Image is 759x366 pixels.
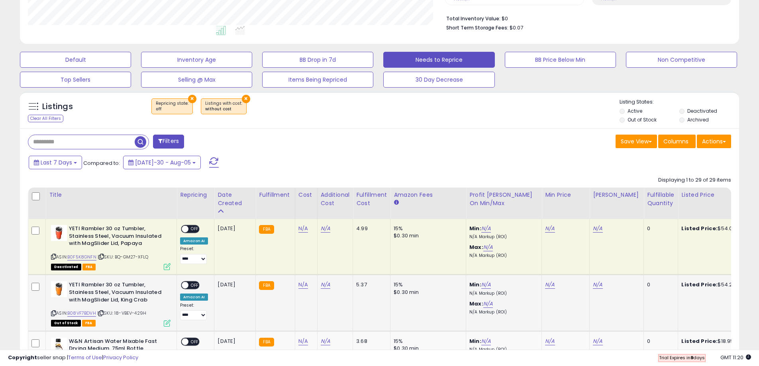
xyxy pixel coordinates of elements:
small: FBA [259,225,274,234]
button: Items Being Repriced [262,72,373,88]
a: N/A [321,337,330,345]
button: BB Drop in 7d [262,52,373,68]
b: 9 [690,354,693,361]
small: FBA [259,281,274,290]
div: off [156,106,188,112]
div: $0.30 min [394,289,460,296]
button: × [188,95,196,103]
span: [DATE]-30 - Aug-05 [135,159,191,166]
img: 31GAxd4EqOL._SL40_.jpg [51,225,67,241]
a: N/A [321,281,330,289]
div: without cost [205,106,242,112]
b: Min: [469,337,481,345]
button: Needs to Reprice [383,52,494,68]
div: Amazon Fees [394,191,463,199]
b: Total Inventory Value: [446,15,500,22]
div: Clear All Filters [28,115,63,122]
div: ASIN: [51,225,171,269]
span: All listings that are currently out of stock and unavailable for purchase on Amazon [51,320,81,327]
b: Min: [469,225,481,232]
span: OFF [188,338,201,345]
div: Listed Price [681,191,750,199]
div: Title [49,191,173,199]
b: Listed Price: [681,337,718,345]
div: Displaying 1 to 29 of 29 items [658,176,731,184]
a: Terms of Use [68,354,102,361]
span: 2025-08-13 11:20 GMT [720,354,751,361]
a: N/A [298,225,308,233]
a: N/A [298,337,308,345]
b: YETI Rambler 30 oz Tumbler, Stainless Steel, Vacuum Insulated with MagSlider Lid, King Crab [69,281,166,305]
span: OFF [188,226,201,233]
span: $0.07 [510,24,523,31]
div: [DATE] [218,338,249,345]
a: N/A [545,337,555,345]
button: Top Sellers [20,72,131,88]
b: Max: [469,300,483,307]
span: Compared to: [83,159,120,167]
div: 15% [394,281,460,288]
button: Inventory Age [141,52,252,68]
p: N/A Markup (ROI) [469,234,535,240]
b: Listed Price: [681,225,718,232]
div: 0 [647,225,672,232]
a: N/A [593,225,602,233]
div: Amazon AI [180,237,208,245]
div: [PERSON_NAME] [593,191,640,199]
b: YETI Rambler 30 oz Tumbler, Stainless Steel, Vacuum Insulated with MagSlider Lid, Papaya [69,225,166,249]
span: Trial Expires in days [659,354,705,361]
div: seller snap | | [8,354,138,362]
span: | SKU: 18-VBEV-429H [97,310,146,316]
button: BB Price Below Min [505,52,616,68]
div: Cost [298,191,314,199]
div: [DATE] [218,225,249,232]
a: N/A [545,225,555,233]
div: 4.99 [356,225,384,232]
button: 30 Day Decrease [383,72,494,88]
a: N/A [298,281,308,289]
div: Fulfillable Quantity [647,191,675,207]
div: Amazon AI [180,294,208,301]
span: Last 7 Days [41,159,72,166]
a: N/A [593,281,602,289]
div: 15% [394,338,460,345]
div: Fulfillment Cost [356,191,387,207]
b: Short Term Storage Fees: [446,24,508,31]
img: 51kyLI-fyxL._SL40_.jpg [51,338,67,354]
b: Min: [469,281,481,288]
div: Repricing [180,191,211,199]
button: Save View [616,135,657,148]
p: N/A Markup (ROI) [469,253,535,258]
label: Deactivated [687,108,717,114]
div: $54.00 [681,225,747,232]
div: Fulfillment [259,191,291,199]
div: 0 [647,338,672,345]
span: | SKU: BQ-GM27-XFLQ [98,254,148,260]
img: 31olSJqYjPL._SL40_.jpg [51,281,67,297]
small: Amazon Fees. [394,199,398,206]
div: Preset: [180,246,208,264]
div: Date Created [218,191,252,207]
label: Active [628,108,642,114]
div: 0 [647,281,672,288]
b: Max: [469,243,483,251]
div: $0.30 min [394,232,460,239]
p: N/A Markup (ROI) [469,309,535,315]
span: Repricing state : [156,100,188,112]
label: Archived [687,116,709,123]
li: $0 [446,13,725,23]
th: The percentage added to the cost of goods (COGS) that forms the calculator for Min & Max prices. [466,188,542,219]
a: B08VF7BDVH [67,310,96,317]
div: 15% [394,225,460,232]
div: $18.95 [681,338,747,345]
label: Out of Stock [628,116,657,123]
div: $54.29 [681,281,747,288]
a: N/A [481,337,491,345]
a: N/A [481,225,491,233]
a: N/A [545,281,555,289]
span: FBA [82,320,96,327]
span: Listings with cost : [205,100,242,112]
h5: Listings [42,101,73,112]
a: N/A [483,243,493,251]
span: All listings that are unavailable for purchase on Amazon for any reason other than out-of-stock [51,264,81,270]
